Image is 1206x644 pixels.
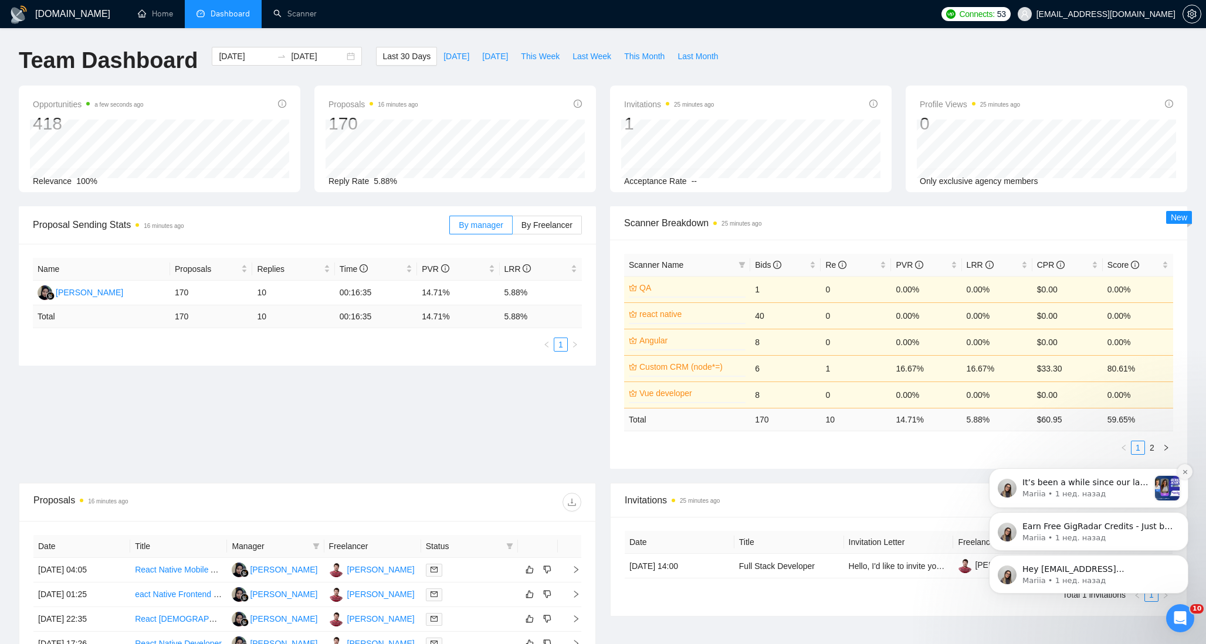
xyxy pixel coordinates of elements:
[130,535,227,558] th: Title
[521,50,560,63] span: This Week
[543,614,551,623] span: dislike
[94,101,143,108] time: a few seconds ago
[240,618,249,626] img: gigradar-bm.png
[46,292,55,300] img: gigradar-bm.png
[624,176,687,186] span: Acceptance Rate
[382,50,431,63] span: Last 30 Days
[734,531,844,554] th: Title
[506,543,513,550] span: filter
[523,563,537,577] button: like
[838,261,846,269] span: info-circle
[971,393,1206,612] iframe: Intercom notifications сообщение
[500,305,582,328] td: 5.88 %
[750,381,821,408] td: 8
[734,554,844,578] td: Full Stack Developer
[825,260,846,270] span: Re
[639,308,743,321] a: react native
[135,590,468,599] a: eact Native Frontend Devs Needed for Construction Field App (Partner with Backend Team)
[232,564,317,574] a: SM[PERSON_NAME]
[554,338,568,352] li: 1
[417,305,499,328] td: 14.71 %
[9,5,28,24] img: logo
[962,276,1032,302] td: 0.00%
[273,9,317,19] a: searchScanner
[750,276,821,302] td: 1
[88,498,128,505] time: 16 minutes ago
[374,176,397,186] span: 5.88%
[1183,5,1201,23] button: setting
[624,216,1173,230] span: Scanner Breakdown
[920,113,1020,135] div: 0
[33,535,130,558] th: Date
[721,220,761,227] time: 25 minutes ago
[197,9,205,18] span: dashboard
[1166,604,1194,632] iframe: Intercom live chat
[232,540,307,553] span: Manager
[967,260,994,270] span: LRR
[1103,355,1173,381] td: 80.61%
[821,381,891,408] td: 0
[138,9,173,19] a: homeHome
[1103,302,1173,329] td: 0.00%
[227,535,324,558] th: Manager
[1032,381,1103,408] td: $0.00
[250,588,317,601] div: [PERSON_NAME]
[504,264,531,274] span: LRR
[459,220,503,230] span: By manager
[571,341,578,348] span: right
[130,558,227,582] td: React Native Mobile App Developer Needed for Bug Fixing and Maintenance
[920,176,1038,186] span: Only exclusive agency members
[1021,10,1029,18] span: user
[252,305,334,328] td: 10
[329,587,344,602] img: IN
[821,355,891,381] td: 1
[953,531,1063,554] th: Freelancer
[232,587,246,602] img: SM
[76,176,97,186] span: 100%
[170,305,252,328] td: 170
[378,101,418,108] time: 16 minutes ago
[1171,213,1187,222] span: New
[347,563,415,576] div: [PERSON_NAME]
[738,261,746,268] span: filter
[240,569,249,577] img: gigradar-bm.png
[1032,329,1103,355] td: $0.00
[891,355,961,381] td: 16.67%
[540,338,554,352] li: Previous Page
[526,565,534,574] span: like
[896,260,923,270] span: PVR
[625,493,1173,507] span: Invitations
[250,563,317,576] div: [PERSON_NAME]
[135,565,414,574] a: React Native Mobile App Developer Needed for Bug Fixing and Maintenance
[33,113,144,135] div: 418
[915,261,923,269] span: info-circle
[563,493,581,512] button: download
[891,381,961,408] td: 0.00%
[958,560,1042,570] a: [PERSON_NAME]
[736,256,748,274] span: filter
[677,50,718,63] span: Last Month
[514,47,566,66] button: This Week
[441,264,449,272] span: info-circle
[985,261,994,269] span: info-circle
[750,408,821,431] td: 170
[574,100,582,108] span: info-circle
[521,220,572,230] span: By Freelancer
[437,47,476,66] button: [DATE]
[257,263,321,275] span: Replies
[629,363,637,371] span: crown
[291,50,344,63] input: End date
[739,561,815,571] a: Full Stack Developer
[997,8,1006,21] span: 53
[962,408,1032,431] td: 5.88 %
[946,9,956,19] img: upwork-logo.png
[674,101,714,108] time: 25 minutes ago
[629,260,683,270] span: Scanner Name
